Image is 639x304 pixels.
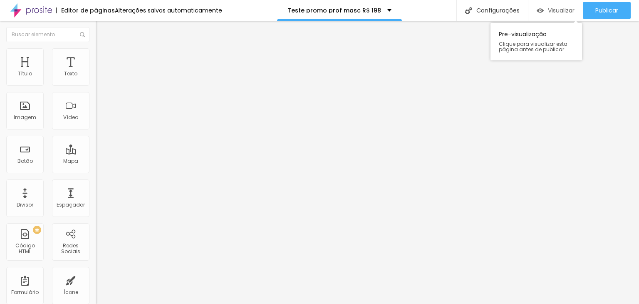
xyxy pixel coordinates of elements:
button: Visualizar [528,2,583,19]
button: Publicar [583,2,631,19]
span: Clique para visualizar esta página antes de publicar. [499,41,574,52]
div: Redes Sociais [54,243,87,255]
div: Divisor [17,202,33,208]
div: Imagem [14,115,36,120]
div: Código HTML [8,243,41,255]
span: Visualizar [548,7,575,14]
div: Formulário [11,289,39,295]
img: Icone [465,7,472,14]
div: Mapa [63,158,78,164]
div: Editor de páginas [56,7,115,13]
div: Texto [64,71,77,77]
span: Publicar [595,7,618,14]
input: Buscar elemento [6,27,89,42]
div: Ícone [64,289,78,295]
p: Teste promo prof masc R$ 198 [287,7,381,13]
div: Pre-visualização [490,23,582,60]
div: Vídeo [63,115,78,120]
div: Alterações salvas automaticamente [115,7,222,13]
img: Icone [80,32,85,37]
div: Espaçador [57,202,85,208]
div: Título [18,71,32,77]
img: view-1.svg [537,7,544,14]
div: Botão [17,158,33,164]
